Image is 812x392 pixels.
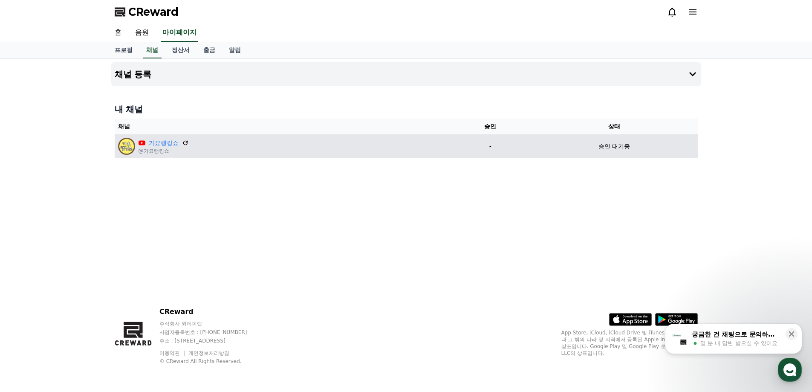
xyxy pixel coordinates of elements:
[115,103,698,115] h4: 내 채널
[531,119,697,134] th: 상태
[159,337,263,344] p: 주소 : [STREET_ADDRESS]
[56,270,110,292] a: 대화
[115,119,450,134] th: 채널
[110,270,164,292] a: 설정
[159,320,263,327] p: 주식회사 와이피랩
[132,283,142,290] span: 설정
[78,284,88,290] span: 대화
[139,148,189,154] p: @가요랭킹쇼
[118,138,135,155] img: 가요랭킹쇼
[561,329,698,357] p: App Store, iCloud, iCloud Drive 및 iTunes Store는 미국과 그 밖의 나라 및 지역에서 등록된 Apple Inc.의 서비스 상표입니다. Goo...
[143,42,162,58] a: 채널
[115,5,179,19] a: CReward
[27,283,32,290] span: 홈
[598,142,630,151] p: 승인 대기중
[159,329,263,336] p: 사업자등록번호 : [PHONE_NUMBER]
[159,307,263,317] p: CReward
[108,42,139,58] a: 프로필
[159,358,263,365] p: © CReward All Rights Reserved.
[159,350,186,356] a: 이용약관
[450,119,531,134] th: 승인
[161,24,198,42] a: 마이페이지
[453,142,527,151] p: -
[111,62,701,86] button: 채널 등록
[128,5,179,19] span: CReward
[3,270,56,292] a: 홈
[115,70,152,79] h4: 채널 등록
[196,42,222,58] a: 출금
[222,42,248,58] a: 알림
[149,139,179,148] a: 가요랭킹쇼
[128,24,156,42] a: 음원
[165,42,196,58] a: 정산서
[188,350,229,356] a: 개인정보처리방침
[108,24,128,42] a: 홈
